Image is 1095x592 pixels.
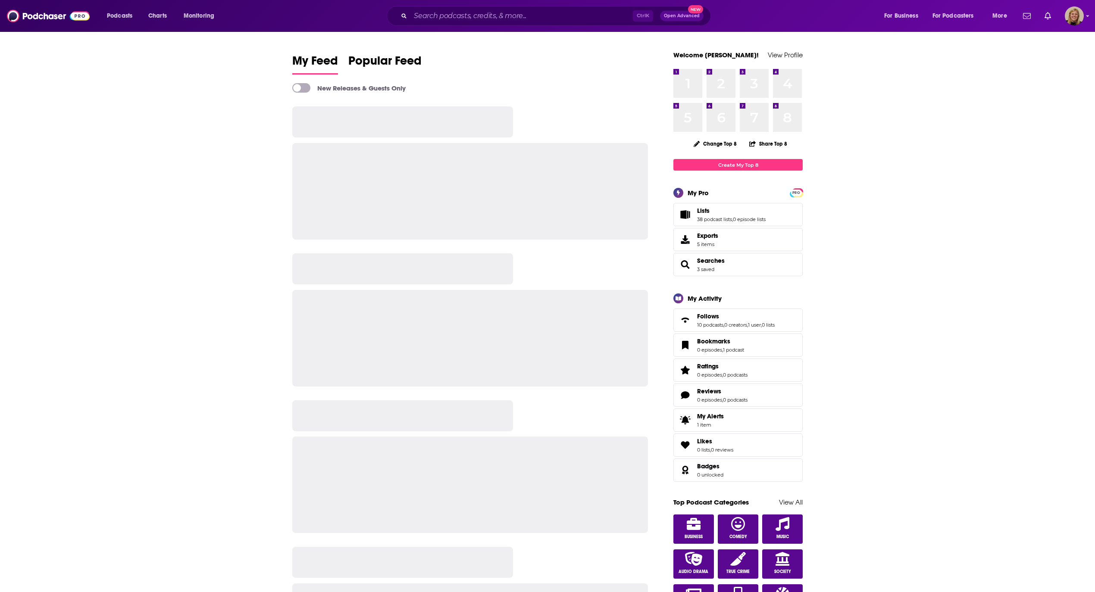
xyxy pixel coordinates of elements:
[688,294,722,302] div: My Activity
[747,322,748,328] span: ,
[697,387,748,395] a: Reviews
[292,53,338,75] a: My Feed
[292,53,338,73] span: My Feed
[178,9,225,23] button: open menu
[673,549,714,579] a: Audio Drama
[762,514,803,544] a: Music
[697,362,748,370] a: Ratings
[395,6,719,26] div: Search podcasts, credits, & more...
[685,534,703,539] span: Business
[676,414,694,426] span: My Alerts
[697,422,724,428] span: 1 item
[673,228,803,251] a: Exports
[697,266,714,272] a: 3 saved
[932,10,974,22] span: For Podcasters
[697,462,720,470] span: Badges
[723,397,748,403] a: 0 podcasts
[761,322,762,328] span: ,
[673,514,714,544] a: Business
[732,216,733,222] span: ,
[697,232,718,240] span: Exports
[676,339,694,351] a: Bookmarks
[292,83,406,93] a: New Releases & Guests Only
[729,534,747,539] span: Comedy
[722,347,723,353] span: ,
[992,10,1007,22] span: More
[1065,6,1084,25] button: Show profile menu
[7,8,90,24] img: Podchaser - Follow, Share and Rate Podcasts
[673,333,803,357] span: Bookmarks
[697,312,775,320] a: Follows
[676,234,694,246] span: Exports
[143,9,172,23] a: Charts
[697,437,712,445] span: Likes
[697,412,724,420] span: My Alerts
[697,241,718,247] span: 5 items
[697,337,744,345] a: Bookmarks
[688,138,742,149] button: Change Top 8
[697,387,721,395] span: Reviews
[673,358,803,382] span: Ratings
[697,207,766,215] a: Lists
[1020,9,1034,23] a: Show notifications dropdown
[774,569,791,574] span: Society
[1065,6,1084,25] img: User Profile
[1065,6,1084,25] span: Logged in as avansolkema
[676,209,694,221] a: Lists
[107,10,132,22] span: Podcasts
[679,569,708,574] span: Audio Drama
[697,397,722,403] a: 0 episodes
[927,9,986,23] button: open menu
[673,408,803,432] a: My Alerts
[664,14,700,18] span: Open Advanced
[718,514,758,544] a: Comedy
[676,464,694,476] a: Badges
[884,10,918,22] span: For Business
[673,308,803,332] span: Follows
[676,314,694,326] a: Follows
[1041,9,1054,23] a: Show notifications dropdown
[723,372,748,378] a: 0 podcasts
[697,472,723,478] a: 0 unlocked
[673,51,759,59] a: Welcome [PERSON_NAME]!
[688,189,709,197] div: My Pro
[676,389,694,401] a: Reviews
[673,498,749,506] a: Top Podcast Categories
[726,569,750,574] span: True Crime
[676,259,694,271] a: Searches
[673,458,803,482] span: Badges
[791,190,801,196] span: PRO
[986,9,1018,23] button: open menu
[733,216,766,222] a: 0 episode lists
[673,433,803,457] span: Likes
[878,9,929,23] button: open menu
[710,447,711,453] span: ,
[697,207,710,215] span: Lists
[768,51,803,59] a: View Profile
[697,347,722,353] a: 0 episodes
[676,364,694,376] a: Ratings
[697,337,730,345] span: Bookmarks
[723,347,744,353] a: 1 podcast
[688,5,704,13] span: New
[697,257,725,265] a: Searches
[722,397,723,403] span: ,
[762,322,775,328] a: 0 lists
[724,322,747,328] a: 0 creators
[718,549,758,579] a: True Crime
[697,462,723,470] a: Badges
[791,189,801,196] a: PRO
[410,9,633,23] input: Search podcasts, credits, & more...
[697,447,710,453] a: 0 lists
[697,216,732,222] a: 38 podcast lists
[749,135,788,152] button: Share Top 8
[723,322,724,328] span: ,
[748,322,761,328] a: 1 user
[348,53,422,73] span: Popular Feed
[101,9,144,23] button: open menu
[348,53,422,75] a: Popular Feed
